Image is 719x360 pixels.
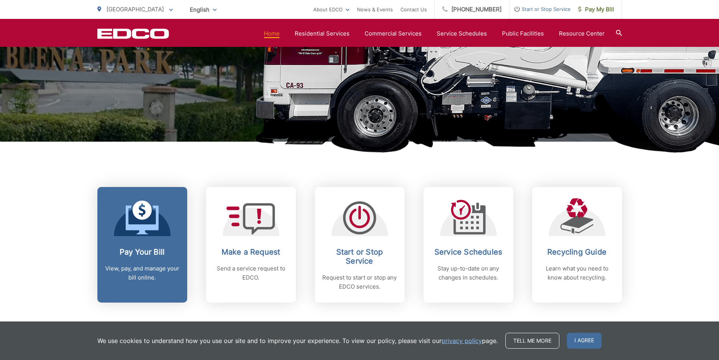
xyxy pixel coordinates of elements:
[206,187,296,303] a: Make a Request Send a service request to EDCO.
[322,273,397,291] p: Request to start or stop any EDCO services.
[437,29,487,38] a: Service Schedules
[105,264,180,282] p: View, pay, and manage your bill online.
[105,247,180,256] h2: Pay Your Bill
[322,247,397,266] h2: Start or Stop Service
[400,5,427,14] a: Contact Us
[578,5,614,14] span: Pay My Bill
[505,333,559,349] a: Tell me more
[184,3,222,16] span: English
[431,247,506,256] h2: Service Schedules
[214,264,288,282] p: Send a service request to EDCO.
[214,247,288,256] h2: Make a Request
[357,5,393,14] a: News & Events
[313,5,349,14] a: About EDCO
[97,28,169,39] a: EDCD logo. Return to the homepage.
[567,333,602,349] span: I agree
[559,29,605,38] a: Resource Center
[431,264,506,282] p: Stay up-to-date on any changes in schedules.
[540,247,614,256] h2: Recycling Guide
[502,29,544,38] a: Public Facilities
[97,336,498,345] p: We use cookies to understand how you use our site and to improve your experience. To view our pol...
[532,187,622,303] a: Recycling Guide Learn what you need to know about recycling.
[106,6,164,13] span: [GEOGRAPHIC_DATA]
[97,187,187,303] a: Pay Your Bill View, pay, and manage your bill online.
[423,187,513,303] a: Service Schedules Stay up-to-date on any changes in schedules.
[442,336,482,345] a: privacy policy
[264,29,280,38] a: Home
[365,29,422,38] a: Commercial Services
[295,29,349,38] a: Residential Services
[540,264,614,282] p: Learn what you need to know about recycling.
